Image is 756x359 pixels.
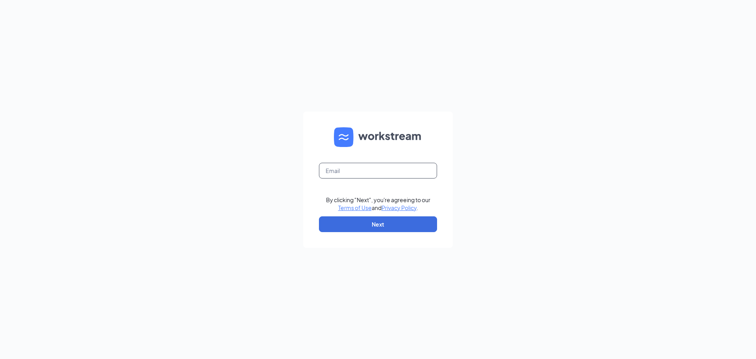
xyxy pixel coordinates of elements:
[338,204,372,211] a: Terms of Use
[326,196,430,212] div: By clicking "Next", you're agreeing to our and .
[334,127,422,147] img: WS logo and Workstream text
[319,216,437,232] button: Next
[382,204,417,211] a: Privacy Policy
[319,163,437,179] input: Email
